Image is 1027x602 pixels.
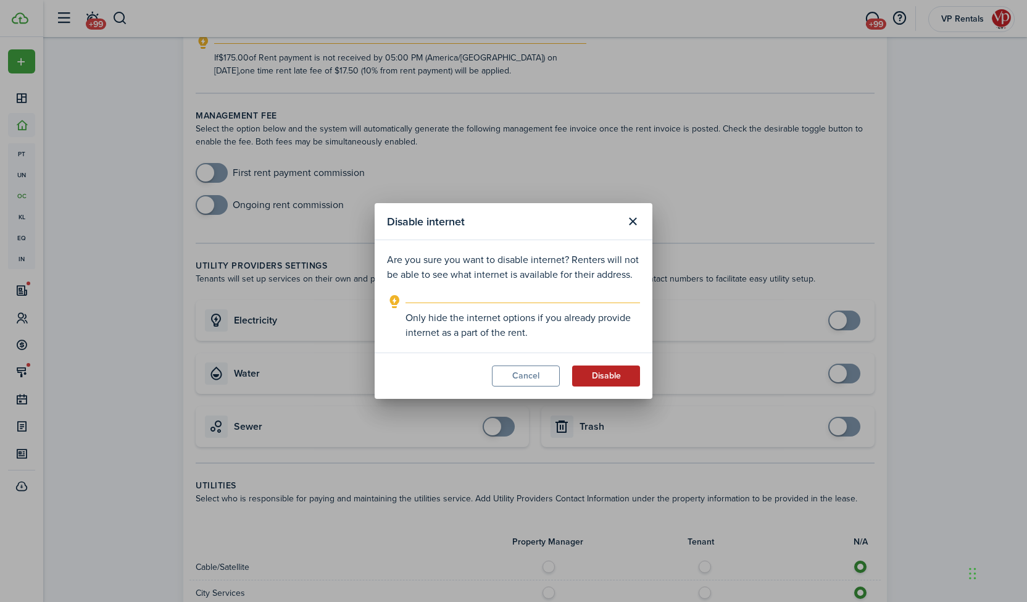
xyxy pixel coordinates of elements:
i: outline [387,295,402,309]
div: Drag [969,555,976,592]
p: Are you sure you want to disable internet? Renters will not be able to see what internet is avail... [387,253,640,282]
button: Cancel [492,366,560,387]
button: Disable [572,366,640,387]
button: Close modal [622,211,643,232]
explanation-description: Only hide the internet options if you already provide internet as a part of the rent. [405,311,640,340]
iframe: Chat Widget [965,543,1027,602]
modal-title: Disable internet [387,209,619,233]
